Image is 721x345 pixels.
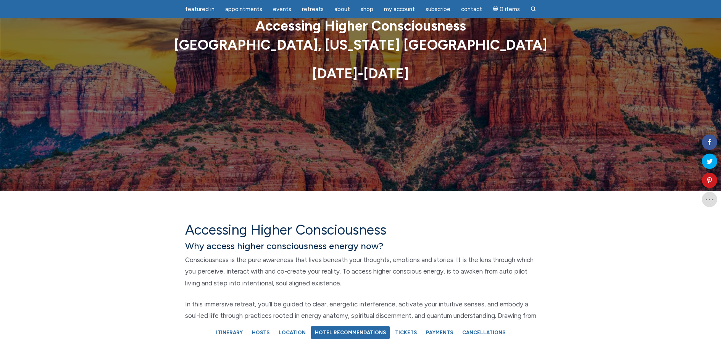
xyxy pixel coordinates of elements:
[273,6,291,13] span: Events
[426,6,450,13] span: Subscribe
[500,6,520,12] span: 0 items
[334,6,350,13] span: About
[174,37,547,53] strong: [GEOGRAPHIC_DATA], [US_STATE] [GEOGRAPHIC_DATA]
[297,2,328,17] a: Retreats
[225,6,262,13] span: Appointments
[212,326,247,339] a: Itinerary
[185,240,536,253] h6: Why access higher consciousness energy now?
[458,326,509,339] a: Cancellations
[268,2,296,17] a: Events
[461,6,482,13] span: Contact
[705,122,717,129] span: 1
[248,326,273,339] a: Hosts
[493,6,500,13] i: Cart
[185,6,215,13] span: featured in
[379,2,419,17] a: My Account
[302,6,324,13] span: Retreats
[312,65,409,82] strong: [DATE]-[DATE]
[361,6,373,13] span: Shop
[311,326,390,339] a: Hotel Recommendations
[421,2,455,17] a: Subscribe
[705,129,717,133] span: Shares
[221,2,267,17] a: Appointments
[391,326,421,339] a: Tickets
[356,2,378,17] a: Shop
[181,2,219,17] a: featured in
[384,6,415,13] span: My Account
[255,18,466,34] strong: Accessing Higher Consciousness
[185,298,536,345] p: In this immersive retreat, you’ll be guided to clear, energetic interference, activate your intui...
[330,2,355,17] a: About
[185,254,536,289] p: Consciousness is the pure awareness that lives beneath your thoughts, emotions and stories. It is...
[488,1,525,17] a: Cart0 items
[456,2,487,17] a: Contact
[275,326,310,339] a: Location
[185,222,536,238] h4: Accessing Higher Consciousness
[422,326,457,339] a: Payments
